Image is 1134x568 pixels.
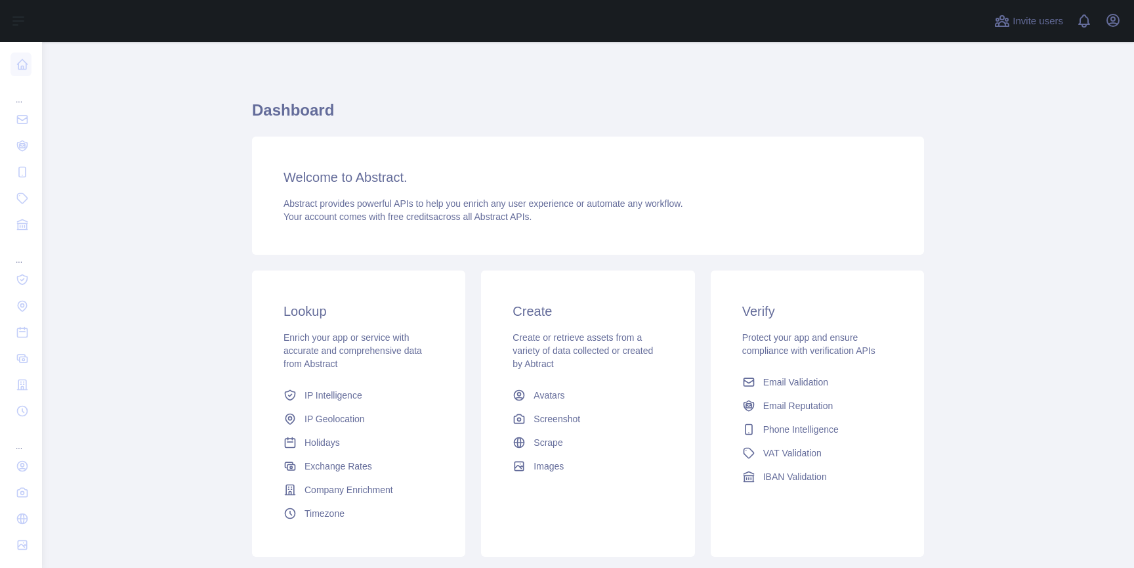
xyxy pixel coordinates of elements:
[304,389,362,402] span: IP Intelligence
[737,465,898,489] a: IBAN Validation
[304,460,372,473] span: Exchange Rates
[278,383,439,407] a: IP Intelligence
[10,239,31,265] div: ...
[513,332,653,369] span: Create or retrieve assets from a variety of data collected or created by Abtract
[742,302,892,320] h3: Verify
[534,460,564,473] span: Images
[737,370,898,394] a: Email Validation
[283,168,892,186] h3: Welcome to Abstract.
[278,407,439,431] a: IP Geolocation
[763,470,827,483] span: IBAN Validation
[252,100,924,131] h1: Dashboard
[278,502,439,525] a: Timezone
[10,426,31,452] div: ...
[388,211,433,222] span: free credits
[737,418,898,441] a: Phone Intelligence
[10,79,31,105] div: ...
[283,302,434,320] h3: Lookup
[534,436,562,449] span: Scrape
[513,302,663,320] h3: Create
[283,198,683,209] span: Abstract provides powerful APIs to help you enrich any user experience or automate any workflow.
[1013,14,1063,29] span: Invite users
[507,454,668,478] a: Images
[742,332,875,356] span: Protect your app and ensure compliance with verification APIs
[507,383,668,407] a: Avatars
[763,376,828,389] span: Email Validation
[534,389,564,402] span: Avatars
[304,436,340,449] span: Holidays
[992,11,1066,32] button: Invite users
[763,399,833,412] span: Email Reputation
[507,431,668,454] a: Scrape
[278,431,439,454] a: Holidays
[283,332,422,369] span: Enrich your app or service with accurate and comprehensive data from Abstract
[763,447,822,460] span: VAT Validation
[304,507,345,520] span: Timezone
[304,483,393,496] span: Company Enrichment
[737,394,898,418] a: Email Reputation
[763,423,839,436] span: Phone Intelligence
[278,454,439,478] a: Exchange Rates
[278,478,439,502] a: Company Enrichment
[507,407,668,431] a: Screenshot
[283,211,532,222] span: Your account comes with across all Abstract APIs.
[737,441,898,465] a: VAT Validation
[304,412,365,426] span: IP Geolocation
[534,412,580,426] span: Screenshot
